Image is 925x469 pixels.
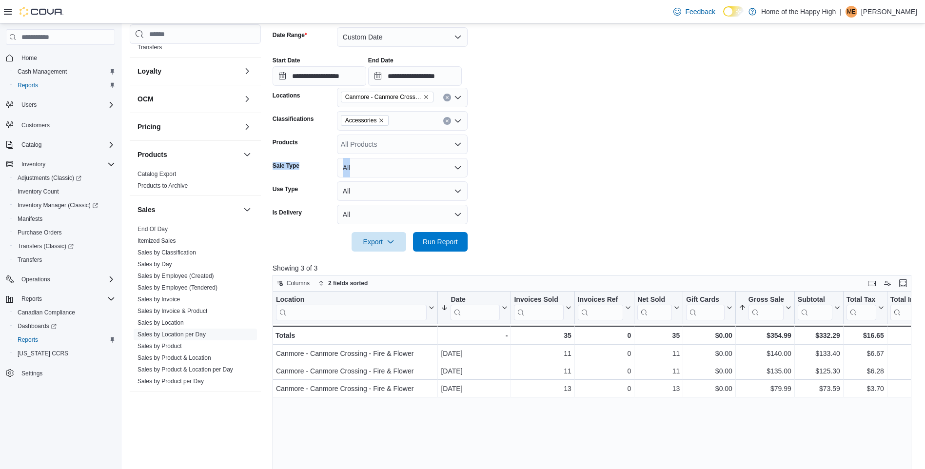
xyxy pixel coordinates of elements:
[18,174,81,182] span: Adjustments (Classic)
[739,295,791,320] button: Gross Sales
[846,365,884,377] div: $6.28
[514,348,571,359] div: 11
[686,295,725,305] div: Gift Cards
[840,6,842,18] p: |
[686,383,732,394] div: $0.00
[846,295,876,305] div: Total Tax
[14,307,115,318] span: Canadian Compliance
[273,263,918,273] p: Showing 3 of 3
[514,295,571,320] button: Invoices Sold
[130,168,261,195] div: Products
[441,365,508,377] div: [DATE]
[138,182,188,189] a: Products to Archive
[637,295,680,320] button: Net Sold
[578,348,631,359] div: 0
[18,293,46,305] button: Reports
[273,277,314,289] button: Columns
[18,139,115,151] span: Catalog
[10,306,119,319] button: Canadian Compliance
[18,229,62,236] span: Purchase Orders
[14,199,115,211] span: Inventory Manager (Classic)
[357,232,400,252] span: Export
[18,242,74,250] span: Transfers (Classic)
[21,275,50,283] span: Operations
[10,239,119,253] a: Transfers (Classic)
[454,140,462,148] button: Open list of options
[18,119,54,131] a: Customers
[514,365,571,377] div: 11
[882,277,893,289] button: Display options
[138,272,214,280] span: Sales by Employee (Created)
[18,274,115,285] span: Operations
[241,93,253,105] button: OCM
[138,150,239,159] button: Products
[138,273,214,279] a: Sales by Employee (Created)
[138,295,180,303] span: Sales by Invoice
[454,94,462,101] button: Open list of options
[138,66,161,76] h3: Loyalty
[138,43,162,51] span: Transfers
[276,295,434,320] button: Location
[276,348,434,359] div: Canmore - Canmore Crossing - Fire & Flower
[10,65,119,78] button: Cash Management
[138,296,180,303] a: Sales by Invoice
[2,117,119,132] button: Customers
[14,172,85,184] a: Adjustments (Classic)
[443,117,451,125] button: Clear input
[138,284,217,291] a: Sales by Employee (Tendered)
[10,333,119,347] button: Reports
[337,205,468,224] button: All
[514,295,563,305] div: Invoices Sold
[514,330,571,341] div: 35
[378,117,384,123] button: Remove Accessories from selection in this group
[441,348,508,359] div: [DATE]
[138,377,204,385] span: Sales by Product per Day
[20,7,63,17] img: Cova
[578,295,623,305] div: Invoices Ref
[578,383,631,394] div: 0
[138,122,239,132] button: Pricing
[18,158,49,170] button: Inventory
[138,205,239,215] button: Sales
[138,342,182,350] span: Sales by Product
[14,307,79,318] a: Canadian Compliance
[578,330,631,341] div: 0
[578,295,623,320] div: Invoices Ref
[273,31,307,39] label: Date Range
[637,383,680,394] div: 13
[441,330,508,341] div: -
[138,308,207,314] a: Sales by Invoice & Product
[341,115,389,126] span: Accessories
[138,331,206,338] span: Sales by Location per Day
[337,27,468,47] button: Custom Date
[10,319,119,333] a: Dashboards
[18,368,46,379] a: Settings
[798,330,840,341] div: $332.29
[138,122,160,132] h3: Pricing
[241,65,253,77] button: Loyalty
[861,6,917,18] p: [PERSON_NAME]
[686,365,732,377] div: $0.00
[21,54,37,62] span: Home
[10,198,119,212] a: Inventory Manager (Classic)
[18,256,42,264] span: Transfers
[10,78,119,92] button: Reports
[21,101,37,109] span: Users
[138,205,156,215] h3: Sales
[14,227,115,238] span: Purchase Orders
[18,201,98,209] span: Inventory Manager (Classic)
[14,186,115,197] span: Inventory Count
[352,232,406,252] button: Export
[6,47,115,406] nav: Complex example
[138,150,167,159] h3: Products
[14,254,115,266] span: Transfers
[798,295,832,320] div: Subtotal
[368,66,462,86] input: Press the down key to open a popover containing a calendar.
[14,334,42,346] a: Reports
[798,348,840,359] div: $133.40
[2,292,119,306] button: Reports
[273,209,302,216] label: Is Delivery
[454,117,462,125] button: Open list of options
[14,240,78,252] a: Transfers (Classic)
